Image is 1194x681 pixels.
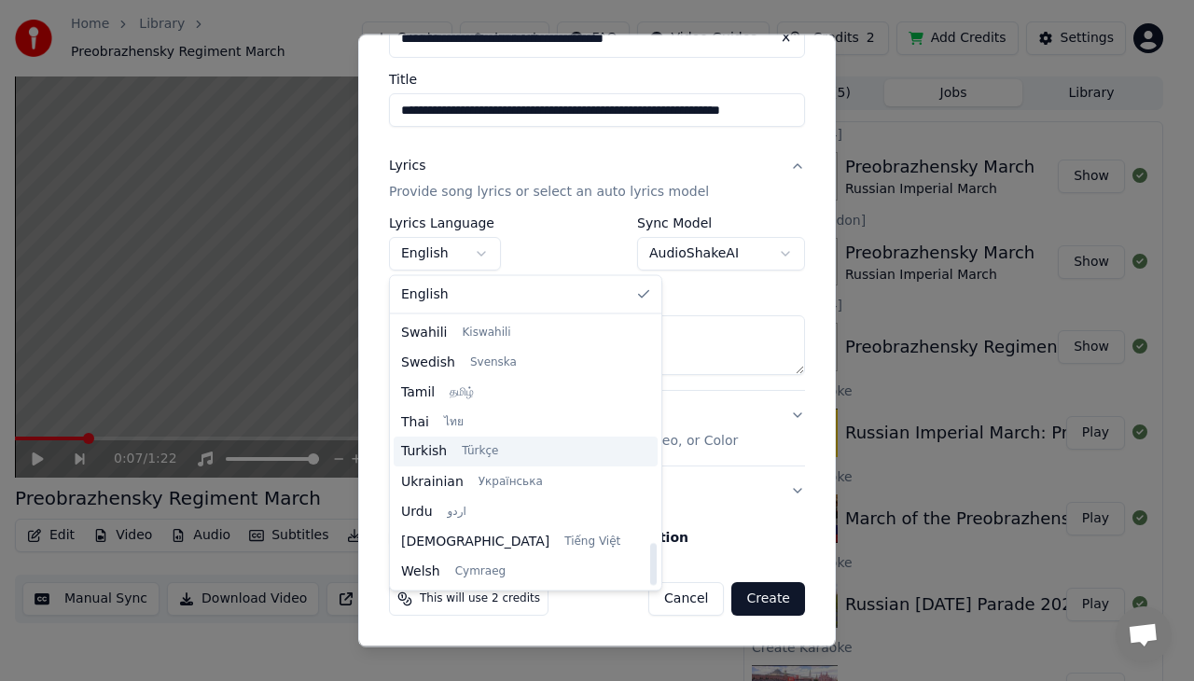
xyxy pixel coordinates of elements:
[470,355,517,370] span: Svenska
[479,475,543,490] span: Українська
[401,354,455,372] span: Swedish
[401,533,549,551] span: [DEMOGRAPHIC_DATA]
[401,473,464,492] span: Ukrainian
[401,443,447,462] span: Turkish
[450,385,474,400] span: தமிழ்
[455,564,506,579] span: Cymraeg
[401,285,449,304] span: English
[462,326,510,340] span: Kiswahili
[448,505,466,520] span: اردو
[401,324,447,342] span: Swahili
[462,445,498,460] span: Türkçe
[401,383,435,402] span: Tamil
[401,563,440,581] span: Welsh
[401,503,433,521] span: Urdu
[564,535,620,549] span: Tiếng Việt
[444,415,464,430] span: ไทย
[401,413,429,432] span: Thai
